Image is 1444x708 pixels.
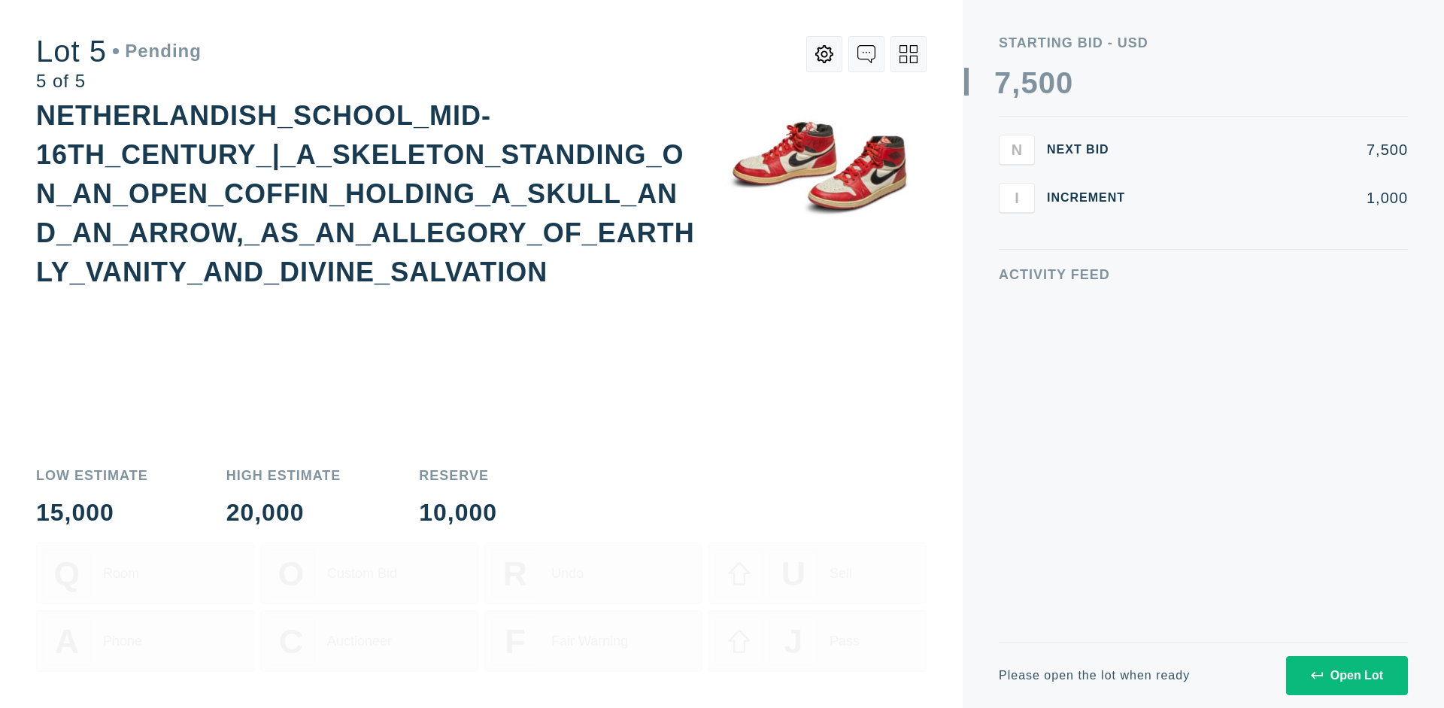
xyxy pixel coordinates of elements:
div: Next Bid [1047,144,1137,156]
div: 0 [1039,68,1056,98]
span: N [1012,141,1022,158]
div: Increment [1047,192,1137,204]
div: 1,000 [1149,190,1408,205]
div: 5 [1021,68,1038,98]
div: 15,000 [36,500,148,524]
div: 7 [994,68,1012,98]
span: I [1015,189,1019,206]
button: I [999,183,1035,213]
div: , [1012,68,1021,369]
div: Low Estimate [36,469,148,482]
div: Activity Feed [999,268,1408,281]
button: Open Lot [1286,656,1408,695]
div: Starting Bid - USD [999,36,1408,50]
div: Lot 5 [36,36,202,66]
div: Reserve [419,469,497,482]
div: Open Lot [1311,669,1383,682]
button: N [999,135,1035,165]
div: 5 of 5 [36,72,202,90]
div: 7,500 [1149,142,1408,157]
div: Please open the lot when ready [999,670,1190,682]
div: High Estimate [226,469,341,482]
div: NETHERLANDISH_SCHOOL_MID-16TH_CENTURY_|_A_SKELETON_STANDING_ON_AN_OPEN_COFFIN_HOLDING_A_SKULL_AND... [36,100,695,287]
div: 20,000 [226,500,341,524]
div: 10,000 [419,500,497,524]
div: Pending [113,42,202,60]
div: 0 [1056,68,1073,98]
